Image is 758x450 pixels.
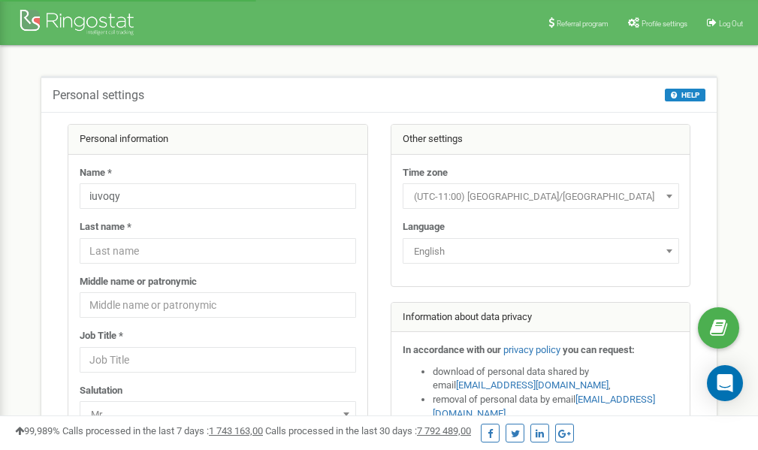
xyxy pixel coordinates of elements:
strong: In accordance with our [403,344,501,355]
span: English [408,241,674,262]
label: Job Title * [80,329,123,343]
div: Open Intercom Messenger [707,365,743,401]
span: Mr. [80,401,356,427]
div: Other settings [391,125,690,155]
span: (UTC-11:00) Pacific/Midway [403,183,679,209]
label: Time zone [403,166,448,180]
label: Middle name or patronymic [80,275,197,289]
div: Information about data privacy [391,303,690,333]
li: removal of personal data by email , [433,393,679,421]
span: Profile settings [642,20,687,28]
span: Mr. [85,404,351,425]
span: Calls processed in the last 30 days : [265,425,471,436]
h5: Personal settings [53,89,144,102]
label: Name * [80,166,112,180]
span: (UTC-11:00) Pacific/Midway [408,186,674,207]
input: Name [80,183,356,209]
span: Calls processed in the last 7 days : [62,425,263,436]
u: 1 743 163,00 [209,425,263,436]
input: Last name [80,238,356,264]
span: 99,989% [15,425,60,436]
strong: you can request: [563,344,635,355]
label: Salutation [80,384,122,398]
u: 7 792 489,00 [417,425,471,436]
input: Job Title [80,347,356,373]
span: Referral program [557,20,609,28]
span: Log Out [719,20,743,28]
label: Language [403,220,445,234]
a: [EMAIL_ADDRESS][DOMAIN_NAME] [456,379,609,391]
li: download of personal data shared by email , [433,365,679,393]
input: Middle name or patronymic [80,292,356,318]
label: Last name * [80,220,131,234]
a: privacy policy [503,344,560,355]
button: HELP [665,89,705,101]
span: English [403,238,679,264]
div: Personal information [68,125,367,155]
